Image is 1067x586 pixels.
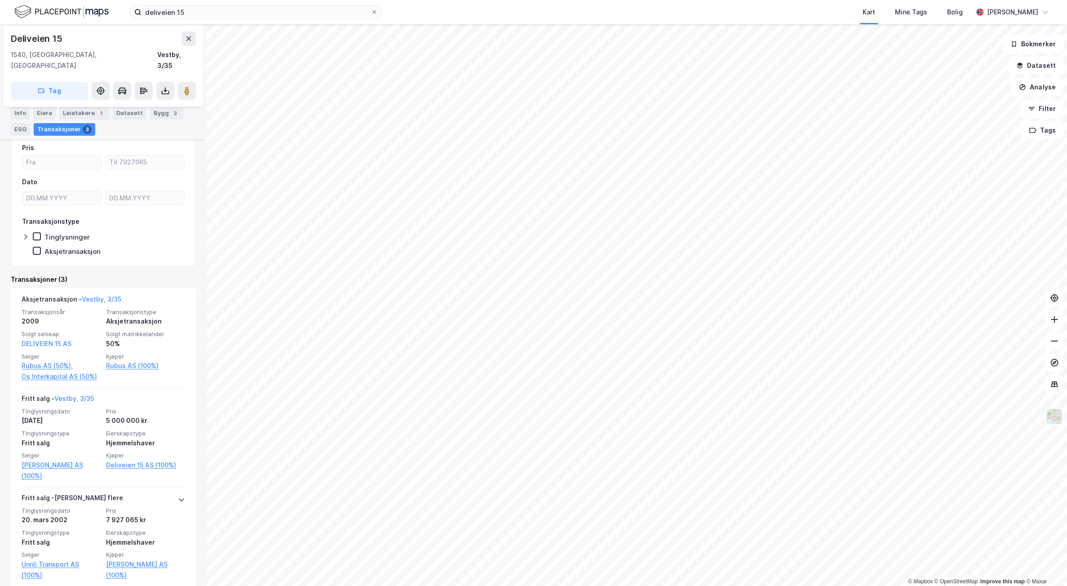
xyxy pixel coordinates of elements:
[863,7,875,18] div: Kart
[22,430,101,437] span: Tinglysningstype
[11,107,30,120] div: Info
[33,107,56,120] div: Eiere
[34,123,95,136] div: Transaksjoner
[22,142,34,153] div: Pris
[22,537,101,548] div: Fritt salg
[106,408,185,415] span: Pris
[59,107,109,120] div: Leietakere
[106,537,185,548] div: Hjemmelshaver
[22,507,101,515] span: Tinglysningsdato
[934,578,978,585] a: OpenStreetMap
[106,360,185,371] a: Rubus AS (100%)
[14,4,109,20] img: logo.f888ab2527a4732fd821a326f86c7f29.svg
[22,452,101,459] span: Selger
[150,107,183,120] div: Bygg
[22,415,101,426] div: [DATE]
[106,330,185,338] span: Solgt matrikkelandel
[22,308,101,316] span: Transaksjonsår
[1009,57,1063,75] button: Datasett
[22,393,94,408] div: Fritt salg -
[106,551,185,559] span: Kjøper
[22,340,71,347] a: DELIVEIEN 15 AS
[22,294,121,308] div: Aksjetransaksjon -
[44,233,90,241] div: Tinglysninger
[22,559,101,581] a: Unnli Transport AS (100%)
[22,316,101,327] div: 2009
[106,438,185,448] div: Hjemmelshaver
[22,330,101,338] span: Solgt selskap
[106,353,185,360] span: Kjøper
[44,247,101,256] div: Aksjetransaksjon
[106,155,184,169] input: Til 7927065
[22,515,101,525] div: 20. mars 2002
[106,308,185,316] span: Transaksjonstype
[22,493,123,507] div: Fritt salg - [PERSON_NAME] flere
[1022,121,1063,139] button: Tags
[987,7,1038,18] div: [PERSON_NAME]
[157,49,196,71] div: Vestby, 3/35
[1011,78,1063,96] button: Analyse
[106,430,185,437] span: Eierskapstype
[97,109,106,118] div: 1
[1022,543,1067,586] iframe: Chat Widget
[22,529,101,537] span: Tinglysningstype
[11,82,88,100] button: Tag
[11,49,157,71] div: 1540, [GEOGRAPHIC_DATA], [GEOGRAPHIC_DATA]
[171,109,180,118] div: 3
[1020,100,1063,118] button: Filter
[947,7,963,18] div: Bolig
[142,5,371,19] input: Søk på adresse, matrikkel, gårdeiere, leietakere eller personer
[106,191,184,205] input: DD.MM.YYYY
[106,415,185,426] div: 5 000 000 kr
[1046,408,1063,425] img: Z
[22,353,101,360] span: Selger
[980,578,1025,585] a: Improve this map
[1003,35,1063,53] button: Bokmerker
[106,507,185,515] span: Pris
[22,360,101,371] a: Rubus AS (50%),
[83,125,92,134] div: 3
[11,274,196,285] div: Transaksjoner (3)
[908,578,933,585] a: Mapbox
[895,7,927,18] div: Mine Tags
[22,177,37,187] div: Dato
[11,31,64,46] div: Deliveien 15
[22,551,101,559] span: Selger
[106,460,185,471] a: Deliveien 15 AS (100%)
[82,295,121,303] a: Vestby, 3/35
[113,107,146,120] div: Datasett
[106,559,185,581] a: [PERSON_NAME] AS (100%)
[106,515,185,525] div: 7 927 065 kr
[22,408,101,415] span: Tinglysningsdato
[22,191,101,205] input: DD.MM.YYYY
[106,316,185,327] div: Aksjetransaksjon
[22,438,101,448] div: Fritt salg
[54,395,94,402] a: Vestby, 3/35
[11,123,30,136] div: ESG
[106,529,185,537] span: Eierskapstype
[106,452,185,459] span: Kjøper
[22,216,80,227] div: Transaksjonstype
[22,371,101,382] a: Os Interkapital AS (50%)
[22,460,101,481] a: [PERSON_NAME] AS (100%)
[22,155,101,169] input: Fra
[106,338,185,349] div: 50%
